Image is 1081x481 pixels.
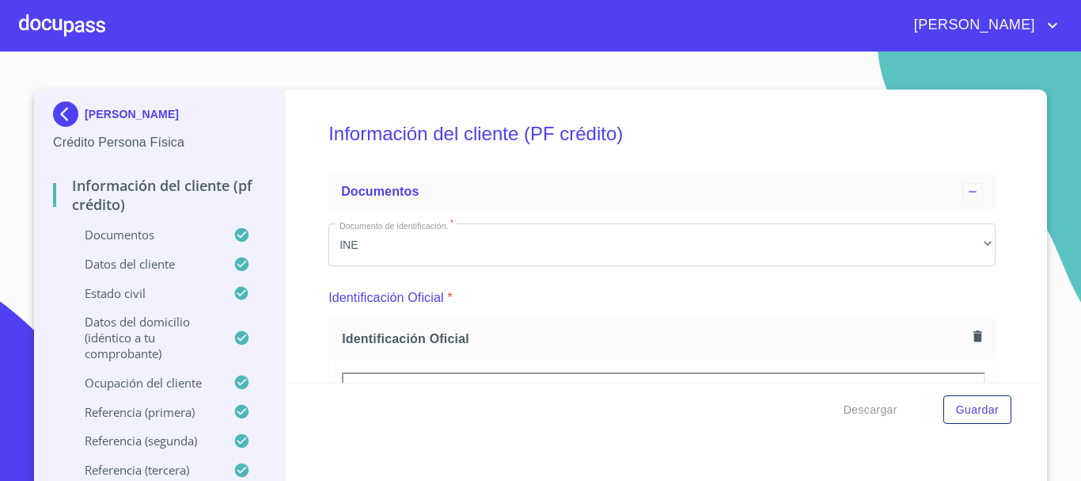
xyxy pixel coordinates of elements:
h5: Información del cliente (PF crédito) [328,101,996,166]
p: Estado Civil [53,285,233,301]
div: INE [328,223,996,266]
p: Identificación Oficial [328,288,444,307]
div: [PERSON_NAME] [53,101,266,133]
p: Datos del cliente [53,256,233,272]
button: Guardar [943,395,1011,425]
span: Guardar [956,400,999,420]
p: Referencia (segunda) [53,433,233,449]
span: Identificación Oficial [342,330,967,347]
span: Documentos [341,185,419,198]
button: account of current user [902,13,1062,38]
p: Ocupación del Cliente [53,375,233,391]
p: Referencia (tercera) [53,462,233,478]
p: Referencia (primera) [53,404,233,420]
p: [PERSON_NAME] [85,108,179,120]
p: Crédito Persona Física [53,133,266,152]
p: Datos del domicilio (idéntico a tu comprobante) [53,314,233,361]
p: Documentos [53,227,233,242]
span: [PERSON_NAME] [902,13,1043,38]
p: Información del cliente (PF crédito) [53,176,266,214]
img: Docupass spot blue [53,101,85,127]
div: Documentos [328,173,996,211]
button: Descargar [837,395,904,425]
span: Descargar [844,400,897,420]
